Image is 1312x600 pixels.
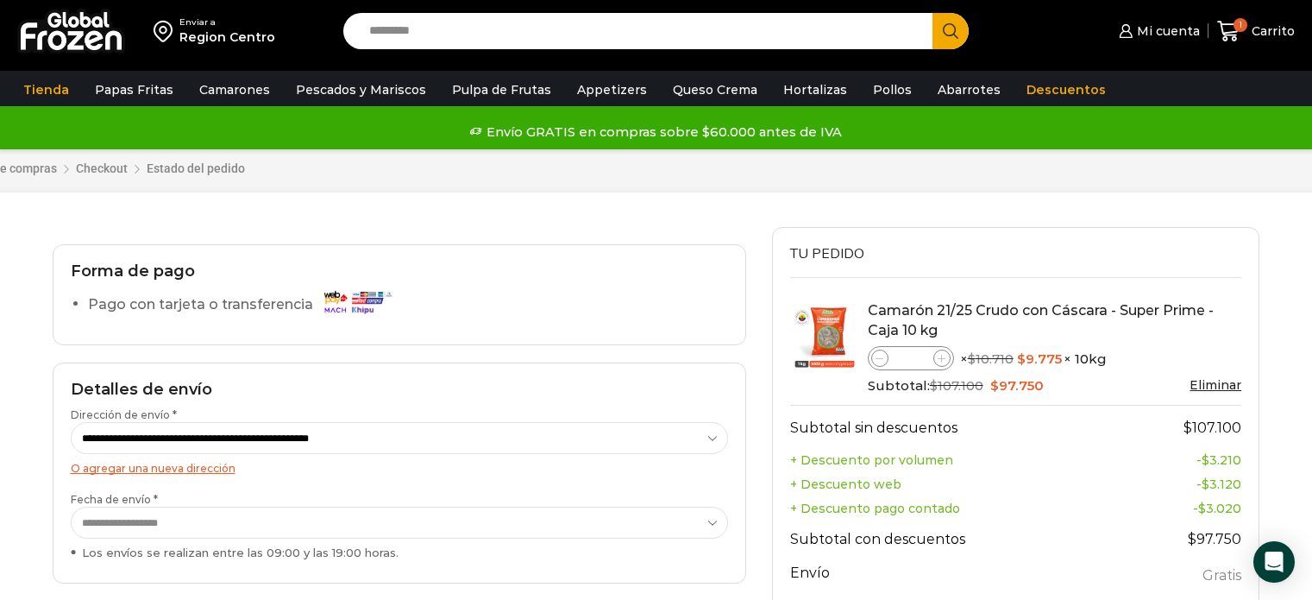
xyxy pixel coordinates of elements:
a: O agregar una nueva dirección [71,462,235,475]
a: Eliminar [1190,377,1241,393]
th: Subtotal sin descuentos [790,406,1121,448]
a: Camarones [191,73,279,106]
a: Descuentos [1018,73,1114,106]
label: Gratis [1202,564,1241,589]
div: Subtotal: [868,376,1242,395]
label: Pago con tarjeta o transferencia [88,290,401,320]
th: Subtotal con descuentos [790,521,1121,560]
a: Hortalizas [775,73,856,106]
bdi: 10.710 [968,351,1014,367]
span: $ [1017,351,1026,367]
bdi: 9.775 [1017,351,1062,367]
bdi: 97.750 [1188,531,1241,547]
h2: Forma de pago [71,262,728,281]
span: $ [990,377,999,394]
button: Search button [932,13,969,49]
span: $ [1183,420,1192,436]
select: Fecha de envío * Los envíos se realizan entre las 09:00 y las 19:00 horas. [71,507,728,539]
td: - [1121,448,1241,472]
bdi: 97.750 [990,377,1044,394]
th: + Descuento web [790,472,1121,496]
span: Carrito [1247,22,1295,40]
a: 1 Carrito [1217,11,1295,52]
select: Dirección de envío * [71,422,728,454]
div: Region Centro [179,28,275,46]
div: Los envíos se realizan entre las 09:00 y las 19:00 horas. [71,545,728,561]
bdi: 3.210 [1202,452,1241,468]
div: Open Intercom Messenger [1253,541,1295,583]
a: Tienda [15,73,78,106]
h2: Detalles de envío [71,381,728,400]
th: + Descuento por volumen [790,448,1121,472]
th: Envío [790,560,1121,599]
span: Mi cuenta [1133,22,1200,40]
span: $ [1188,531,1196,547]
bdi: 3.120 [1202,477,1241,492]
a: Pollos [864,73,920,106]
span: $ [930,377,938,394]
a: Appetizers [568,73,656,106]
a: Papas Fritas [86,73,182,106]
span: $ [968,351,976,367]
td: - [1121,472,1241,496]
bdi: 3.020 [1198,501,1241,516]
span: Tu pedido [790,244,864,263]
th: + Descuento pago contado [790,496,1121,521]
img: Pago con tarjeta o transferencia [318,287,396,317]
div: × × 10kg [868,346,1242,370]
label: Fecha de envío * [71,492,728,561]
input: Product quantity [888,348,933,369]
span: $ [1202,452,1209,468]
div: Enviar a [179,16,275,28]
img: address-field-icon.svg [154,16,179,46]
span: $ [1202,477,1209,492]
a: Pescados y Mariscos [287,73,435,106]
a: Camarón 21/25 Crudo con Cáscara - Super Prime - Caja 10 kg [868,302,1214,338]
span: $ [1198,501,1206,516]
label: Dirección de envío * [71,407,728,454]
a: Abarrotes [929,73,1009,106]
a: Mi cuenta [1114,14,1199,48]
a: Pulpa de Frutas [443,73,560,106]
span: 1 [1234,18,1247,32]
bdi: 107.100 [1183,420,1241,436]
td: - [1121,496,1241,521]
bdi: 107.100 [930,377,983,394]
a: Queso Crema [664,73,766,106]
